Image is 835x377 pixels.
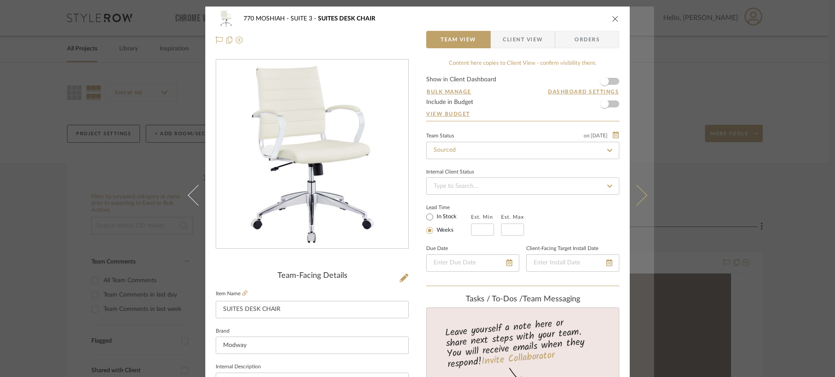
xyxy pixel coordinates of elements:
span: Team View [441,31,476,48]
span: on [584,133,590,138]
span: Orders [565,31,609,48]
button: close [611,15,619,23]
a: Invite Collaborator [481,348,555,370]
span: 770 MOSHIAH [244,16,291,22]
label: Est. Min [471,214,493,220]
span: SUITES DESK CHAIR [318,16,375,22]
img: 60e80f3a-a312-4e1d-9b42-3611924d7c82_48x40.jpg [216,10,237,27]
input: Enter Item Name [216,301,409,318]
label: Due Date [426,247,448,251]
button: Bulk Manage [426,88,472,96]
div: Team Status [426,134,454,138]
span: [DATE] [590,133,608,139]
div: Internal Client Status [426,170,474,174]
a: View Budget [426,110,619,117]
input: Enter Brand [216,337,409,354]
label: Est. Max [501,214,524,220]
input: Type to Search… [426,177,619,195]
label: Weeks [435,227,454,234]
input: Enter Due Date [426,254,519,272]
label: Brand [216,329,230,334]
label: Client-Facing Target Install Date [526,247,598,251]
img: 60e80f3a-a312-4e1d-9b42-3611924d7c82_436x436.jpg [218,60,407,249]
span: Tasks / To-Dos / [466,295,523,303]
input: Type to Search… [426,142,619,159]
label: Item Name [216,290,247,297]
mat-radio-group: Select item type [426,211,471,236]
label: Lead Time [426,204,471,211]
div: Content here copies to Client View - confirm visibility there. [426,59,619,68]
div: Team-Facing Details [216,271,409,281]
button: Dashboard Settings [548,88,619,96]
div: 0 [216,60,408,249]
div: Leave yourself a note here or share next steps with your team. You will receive emails when they ... [425,314,621,372]
span: Client View [503,31,543,48]
label: In Stock [435,213,457,221]
span: SUITE 3 [291,16,318,22]
div: team Messaging [426,295,619,304]
label: Internal Description [216,365,261,369]
input: Enter Install Date [526,254,619,272]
